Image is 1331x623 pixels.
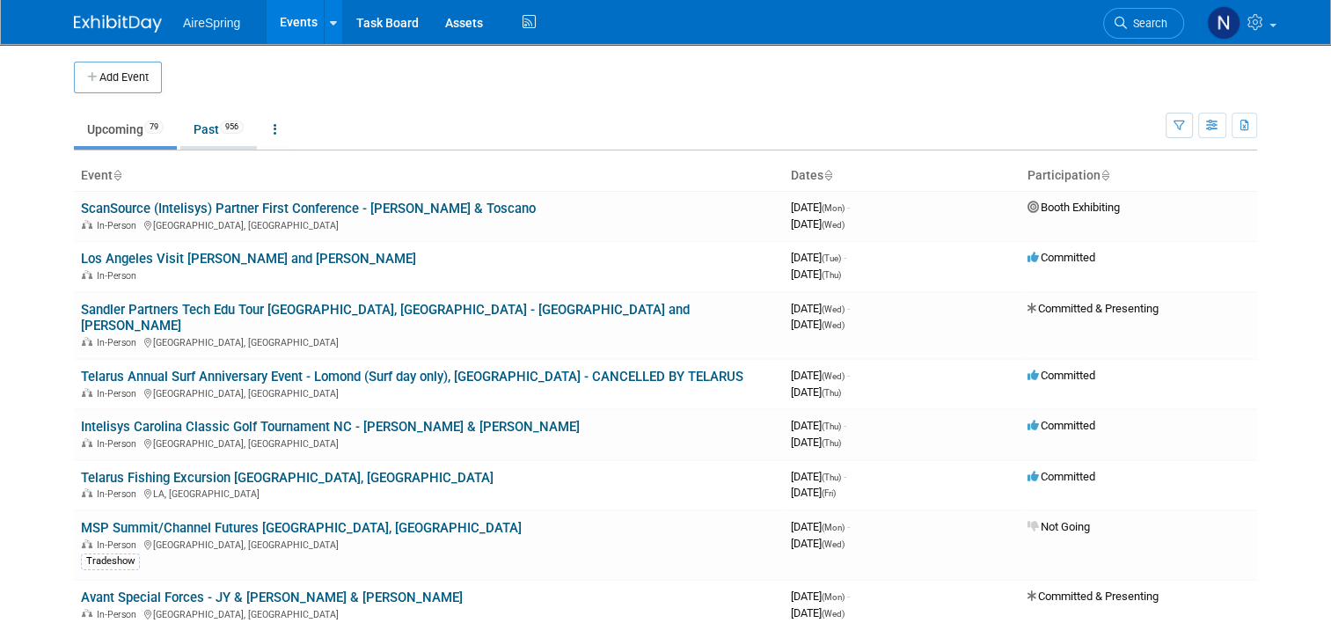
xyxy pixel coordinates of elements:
span: (Mon) [822,523,845,532]
img: Natalie Pyron [1207,6,1240,40]
span: [DATE] [791,486,836,499]
span: - [847,302,850,315]
div: [GEOGRAPHIC_DATA], [GEOGRAPHIC_DATA] [81,537,777,551]
span: (Thu) [822,473,841,482]
span: Committed [1028,251,1095,264]
span: (Thu) [822,421,841,431]
span: (Wed) [822,304,845,314]
span: - [844,251,846,264]
img: ExhibitDay [74,15,162,33]
span: - [847,590,850,603]
img: In-Person Event [82,609,92,618]
span: Committed [1028,470,1095,483]
span: (Thu) [822,438,841,448]
span: In-Person [97,438,142,450]
a: Sandler Partners Tech Edu Tour [GEOGRAPHIC_DATA], [GEOGRAPHIC_DATA] - [GEOGRAPHIC_DATA] and [PERS... [81,302,690,334]
span: Committed [1028,369,1095,382]
span: [DATE] [791,385,841,399]
th: Event [74,161,784,191]
span: Booth Exhibiting [1028,201,1120,214]
th: Participation [1020,161,1257,191]
span: [DATE] [791,606,845,619]
a: Intelisys Carolina Classic Golf Tournament NC - [PERSON_NAME] & [PERSON_NAME] [81,419,580,435]
span: - [844,470,846,483]
span: Committed [1028,419,1095,432]
a: Past956 [180,113,257,146]
span: Committed & Presenting [1028,302,1159,315]
span: - [844,419,846,432]
div: [GEOGRAPHIC_DATA], [GEOGRAPHIC_DATA] [81,606,777,620]
div: LA, [GEOGRAPHIC_DATA] [81,486,777,500]
span: [DATE] [791,470,846,483]
span: (Wed) [822,371,845,381]
th: Dates [784,161,1020,191]
a: Search [1103,8,1184,39]
a: Avant Special Forces - JY & [PERSON_NAME] & [PERSON_NAME] [81,590,463,605]
span: Committed & Presenting [1028,590,1159,603]
a: Sort by Start Date [823,168,832,182]
img: In-Person Event [82,539,92,548]
div: [GEOGRAPHIC_DATA], [GEOGRAPHIC_DATA] [81,385,777,399]
span: (Thu) [822,388,841,398]
span: In-Person [97,220,142,231]
div: [GEOGRAPHIC_DATA], [GEOGRAPHIC_DATA] [81,217,777,231]
button: Add Event [74,62,162,93]
span: [DATE] [791,419,846,432]
span: [DATE] [791,217,845,231]
span: [DATE] [791,436,841,449]
span: 79 [144,121,164,134]
span: [DATE] [791,590,850,603]
a: Los Angeles Visit [PERSON_NAME] and [PERSON_NAME] [81,251,416,267]
span: (Thu) [822,270,841,280]
a: Sort by Participation Type [1101,168,1109,182]
span: [DATE] [791,520,850,533]
img: In-Person Event [82,220,92,229]
span: [DATE] [791,201,850,214]
span: - [847,369,850,382]
span: [DATE] [791,268,841,281]
span: In-Person [97,609,142,620]
span: In-Person [97,270,142,282]
span: (Tue) [822,253,841,263]
img: In-Person Event [82,438,92,447]
a: Sort by Event Name [113,168,121,182]
img: In-Person Event [82,488,92,497]
span: (Mon) [822,203,845,213]
span: (Wed) [822,220,845,230]
span: [DATE] [791,369,850,382]
a: ScanSource (Intelisys) Partner First Conference - [PERSON_NAME] & Toscano [81,201,536,216]
span: [DATE] [791,318,845,331]
span: [DATE] [791,537,845,550]
span: In-Person [97,388,142,399]
span: In-Person [97,488,142,500]
a: Telarus Fishing Excursion [GEOGRAPHIC_DATA], [GEOGRAPHIC_DATA] [81,470,494,486]
div: Tradeshow [81,553,140,569]
span: (Mon) [822,592,845,602]
span: (Wed) [822,609,845,619]
div: [GEOGRAPHIC_DATA], [GEOGRAPHIC_DATA] [81,334,777,348]
img: In-Person Event [82,270,92,279]
span: (Wed) [822,539,845,549]
span: [DATE] [791,251,846,264]
div: [GEOGRAPHIC_DATA], [GEOGRAPHIC_DATA] [81,436,777,450]
span: - [847,201,850,214]
span: (Wed) [822,320,845,330]
span: In-Person [97,539,142,551]
span: Not Going [1028,520,1090,533]
span: [DATE] [791,302,850,315]
a: MSP Summit/Channel Futures [GEOGRAPHIC_DATA], [GEOGRAPHIC_DATA] [81,520,522,536]
img: In-Person Event [82,388,92,397]
img: In-Person Event [82,337,92,346]
span: (Fri) [822,488,836,498]
span: Search [1127,17,1167,30]
span: AireSpring [183,16,240,30]
a: Upcoming79 [74,113,177,146]
span: - [847,520,850,533]
span: In-Person [97,337,142,348]
a: Telarus Annual Surf Anniversary Event - Lomond (Surf day only), [GEOGRAPHIC_DATA] - CANCELLED BY ... [81,369,743,385]
span: 956 [220,121,244,134]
